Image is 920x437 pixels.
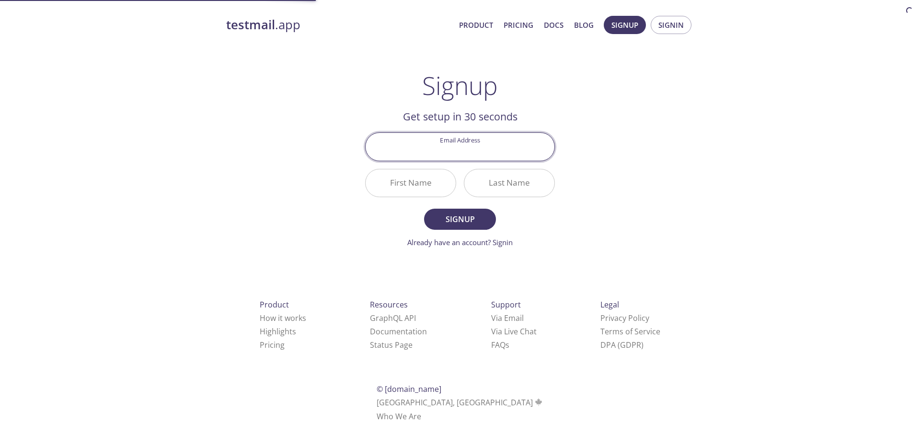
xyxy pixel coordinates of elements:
[435,213,485,226] span: Signup
[491,299,521,310] span: Support
[370,326,427,337] a: Documentation
[226,16,275,33] strong: testmail
[611,19,638,31] span: Signup
[600,299,619,310] span: Legal
[504,19,533,31] a: Pricing
[407,237,513,247] a: Already have an account? Signin
[370,340,413,350] a: Status Page
[574,19,594,31] a: Blog
[260,340,285,350] a: Pricing
[226,17,451,33] a: testmail.app
[260,299,289,310] span: Product
[651,16,691,34] button: Signin
[544,19,563,31] a: Docs
[377,397,544,408] span: [GEOGRAPHIC_DATA], [GEOGRAPHIC_DATA]
[600,313,649,323] a: Privacy Policy
[459,19,493,31] a: Product
[365,108,555,125] h2: Get setup in 30 seconds
[506,340,509,350] span: s
[260,326,296,337] a: Highlights
[424,209,496,230] button: Signup
[600,340,644,350] a: DPA (GDPR)
[491,326,537,337] a: Via Live Chat
[377,411,421,422] a: Who We Are
[422,71,498,100] h1: Signup
[491,340,509,350] a: FAQ
[491,313,524,323] a: Via Email
[370,313,416,323] a: GraphQL API
[377,384,441,394] span: © [DOMAIN_NAME]
[260,313,306,323] a: How it works
[370,299,408,310] span: Resources
[658,19,684,31] span: Signin
[600,326,660,337] a: Terms of Service
[604,16,646,34] button: Signup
